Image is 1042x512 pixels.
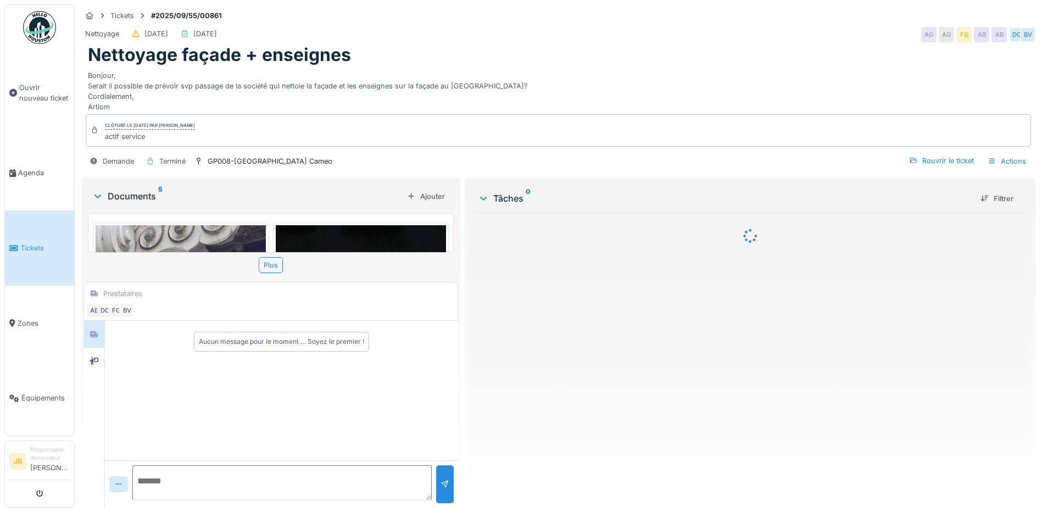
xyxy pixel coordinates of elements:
[939,27,954,42] div: AG
[956,27,972,42] div: FG
[983,153,1031,169] div: Actions
[991,27,1007,42] div: AB
[974,27,989,42] div: AB
[23,11,56,44] img: Badge_color-CXgf-gQk.svg
[105,131,195,142] div: actif service
[478,192,972,205] div: Tâches
[18,318,70,329] span: Zones
[159,156,186,166] div: Terminé
[5,50,74,136] a: Ouvrir nouveau ticket
[5,286,74,361] a: Zones
[193,29,217,39] div: [DATE]
[19,82,70,103] span: Ouvrir nouveau ticket
[105,122,195,130] div: Clôturé le [DATE] par [PERSON_NAME]
[85,29,119,39] div: Nettoyage
[30,446,70,463] div: Responsable demandeur
[158,190,163,203] sup: 5
[88,66,1029,113] div: Bonjour, Serait il possible de prévoir svp passage de la société qui nettoie la façade et les ens...
[1020,27,1035,42] div: BV
[21,393,70,403] span: Équipements
[199,337,364,347] div: Aucun message pour le moment … Soyez le premier !
[976,191,1018,206] div: Filtrer
[144,29,168,39] div: [DATE]
[88,44,351,65] h1: Nettoyage façade + enseignes
[30,446,70,477] li: [PERSON_NAME]
[110,10,134,21] div: Tickets
[5,136,74,211] a: Agenda
[276,225,446,353] img: vdvw3mx2s6h5kakvszbh7v42szlf
[18,168,70,178] span: Agenda
[905,153,978,168] div: Rouvrir le ticket
[9,453,26,470] li: JB
[119,303,135,318] div: BV
[108,303,124,318] div: FG
[147,10,226,21] strong: #2025/09/55/00861
[259,257,283,273] div: Plus
[526,192,531,205] sup: 0
[403,189,449,204] div: Ajouter
[5,210,74,286] a: Tickets
[208,156,332,166] div: GP008-[GEOGRAPHIC_DATA] Cameo
[86,303,102,318] div: AB
[20,243,70,253] span: Tickets
[9,446,70,480] a: JB Responsable demandeur[PERSON_NAME]
[103,156,134,166] div: Demande
[5,360,74,436] a: Équipements
[97,303,113,318] div: DC
[92,190,403,203] div: Documents
[103,288,142,299] div: Prestataires
[96,225,266,353] img: gc7vg4in1kwesf62q3oaeg7utxo9
[921,27,937,42] div: AG
[1009,27,1024,42] div: DC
